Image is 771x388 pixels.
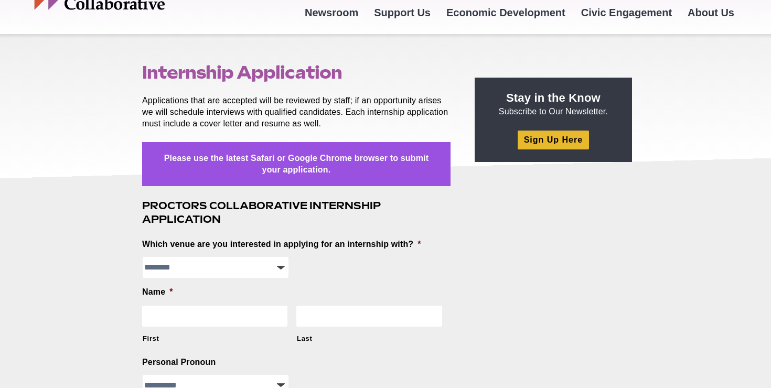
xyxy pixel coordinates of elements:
[297,334,442,343] label: Last
[506,91,601,104] strong: Stay in the Know
[142,199,451,226] h3: Proctors Collaborative Internship Application
[142,95,451,130] p: Applications that are accepted will be reviewed by staff; if an opportunity arises we will schedu...
[518,131,589,149] a: Sign Up Here
[143,334,287,343] label: First
[142,239,421,250] label: Which venue are you interested in applying for an internship with?
[142,62,451,82] h1: Internship Application
[164,154,429,174] strong: Please use the latest Safari or Google Chrome browser to submit your application.
[142,357,216,368] label: Personal Pronoun
[487,90,619,117] p: Subscribe to Our Newsletter.
[142,287,173,298] label: Name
